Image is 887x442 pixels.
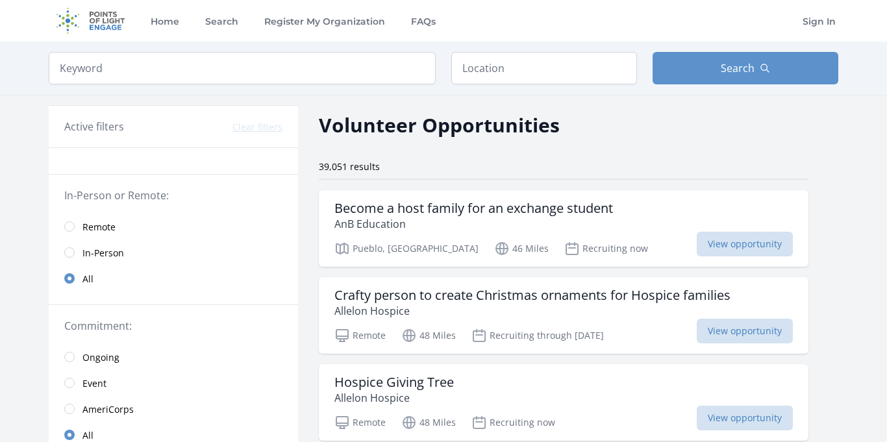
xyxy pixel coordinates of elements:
[564,241,648,256] p: Recruiting now
[697,406,793,430] span: View opportunity
[494,241,549,256] p: 46 Miles
[82,403,134,416] span: AmeriCorps
[82,273,94,286] span: All
[49,214,298,239] a: Remote
[49,52,436,84] input: Keyword
[334,241,479,256] p: Pueblo, [GEOGRAPHIC_DATA]
[334,303,731,319] p: Allelon Hospice
[82,429,94,442] span: All
[82,351,119,364] span: Ongoing
[334,390,454,406] p: Allelon Hospice
[319,110,560,140] h2: Volunteer Opportunities
[653,52,838,84] button: Search
[64,119,124,134] h3: Active filters
[334,201,613,216] h3: Become a host family for an exchange student
[49,396,298,422] a: AmeriCorps
[334,415,386,430] p: Remote
[232,121,282,134] button: Clear filters
[319,190,808,267] a: Become a host family for an exchange student AnB Education Pueblo, [GEOGRAPHIC_DATA] 46 Miles Rec...
[721,60,755,76] span: Search
[82,221,116,234] span: Remote
[471,328,604,343] p: Recruiting through [DATE]
[319,364,808,441] a: Hospice Giving Tree Allelon Hospice Remote 48 Miles Recruiting now View opportunity
[49,265,298,291] a: All
[471,415,555,430] p: Recruiting now
[334,328,386,343] p: Remote
[82,377,106,390] span: Event
[334,288,731,303] h3: Crafty person to create Christmas ornaments for Hospice families
[697,319,793,343] span: View opportunity
[64,318,282,334] legend: Commitment:
[319,160,380,173] span: 39,051 results
[451,52,637,84] input: Location
[49,370,298,396] a: Event
[334,374,454,390] h3: Hospice Giving Tree
[334,216,613,232] p: AnB Education
[401,328,456,343] p: 48 Miles
[319,277,808,354] a: Crafty person to create Christmas ornaments for Hospice families Allelon Hospice Remote 48 Miles ...
[49,344,298,370] a: Ongoing
[82,247,124,260] span: In-Person
[697,232,793,256] span: View opportunity
[64,188,282,203] legend: In-Person or Remote:
[401,415,456,430] p: 48 Miles
[49,239,298,265] a: In-Person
